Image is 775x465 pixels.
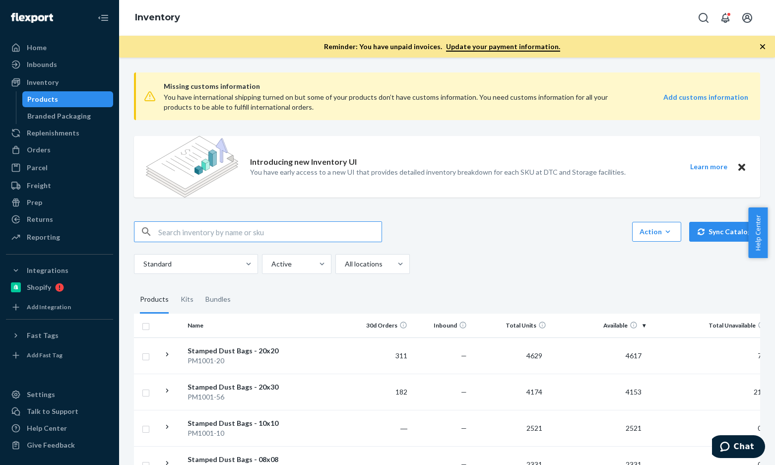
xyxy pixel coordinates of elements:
button: Fast Tags [6,328,113,343]
button: Help Center [748,207,768,258]
a: Branded Packaging [22,108,114,124]
div: PM1001-20 [188,356,291,366]
span: — [461,388,467,396]
a: Products [22,91,114,107]
div: You have international shipping turned on but some of your products don’t have customs informatio... [164,92,631,112]
a: Settings [6,387,113,402]
a: Prep [6,195,113,210]
p: Introducing new Inventory UI [250,156,357,168]
span: 4153 [622,388,646,396]
button: Open Search Box [694,8,713,28]
div: Fast Tags [27,331,59,340]
span: 4174 [522,388,546,396]
button: Close Navigation [93,8,113,28]
div: Branded Packaging [27,111,91,121]
div: Action [640,227,674,237]
a: Home [6,40,113,56]
a: Reporting [6,229,113,245]
div: Stamped Dust Bags - 20x30 [188,382,291,392]
div: Reporting [27,232,60,242]
button: Give Feedback [6,437,113,453]
div: Stamped Dust Bags - 10x10 [188,418,291,428]
span: 7 [754,351,766,360]
div: Settings [27,390,55,399]
div: Replenishments [27,128,79,138]
div: Talk to Support [27,406,78,416]
div: Returns [27,214,53,224]
button: Open notifications [715,8,735,28]
span: 0 [754,424,766,432]
iframe: Opens a widget where you can chat to one of our agents [712,435,765,460]
td: 311 [352,337,411,374]
span: 2521 [522,424,546,432]
a: Add Integration [6,299,113,315]
img: Flexport logo [11,13,53,23]
div: Help Center [27,423,67,433]
button: Open account menu [737,8,757,28]
a: Inbounds [6,57,113,72]
th: Name [184,314,295,337]
span: 4629 [522,351,546,360]
div: Prep [27,198,42,207]
a: Returns [6,211,113,227]
p: Reminder: You have unpaid invoices. [324,42,560,52]
div: Home [27,43,47,53]
span: — [461,351,467,360]
td: 182 [352,374,411,410]
p: You have early access to a new UI that provides detailed inventory breakdown for each SKU at DTC ... [250,167,626,177]
strong: Add customs information [663,93,748,101]
input: All locations [344,259,345,269]
span: 21 [750,388,766,396]
td: ― [352,410,411,446]
div: PM1001-56 [188,392,291,402]
div: Shopify [27,282,51,292]
a: Inventory [135,12,180,23]
th: Inbound [411,314,471,337]
button: Talk to Support [6,403,113,419]
div: Products [140,286,169,314]
button: Action [632,222,681,242]
div: Freight [27,181,51,191]
div: Kits [181,286,194,314]
div: Inventory [27,77,59,87]
th: Total Unavailable [649,314,774,337]
div: Orders [27,145,51,155]
div: Parcel [27,163,48,173]
div: PM1001-10 [188,428,291,438]
th: Total Units [471,314,550,337]
ol: breadcrumbs [127,3,188,32]
th: Available [550,314,649,337]
div: Integrations [27,266,68,275]
div: Products [27,94,58,104]
input: Standard [142,259,143,269]
span: — [461,424,467,432]
div: Stamped Dust Bags - 20x20 [188,346,291,356]
div: Add Integration [27,303,71,311]
a: Help Center [6,420,113,436]
th: 30d Orders [352,314,411,337]
a: Add customs information [663,92,748,112]
button: Integrations [6,263,113,278]
div: Bundles [205,286,231,314]
img: new-reports-banner-icon.82668bd98b6a51aee86340f2a7b77ae3.png [146,136,238,198]
input: Search inventory by name or sku [158,222,382,242]
a: Update your payment information. [446,42,560,52]
button: Learn more [684,161,733,173]
a: Orders [6,142,113,158]
button: Sync Catalog [689,222,760,242]
a: Replenishments [6,125,113,141]
a: Freight [6,178,113,194]
span: 4617 [622,351,646,360]
a: Inventory [6,74,113,90]
button: Close [735,161,748,173]
a: Shopify [6,279,113,295]
span: 2521 [622,424,646,432]
div: Add Fast Tag [27,351,63,359]
div: Stamped Dust Bags - 08x08 [188,455,291,465]
span: Missing customs information [164,80,748,92]
a: Add Fast Tag [6,347,113,363]
input: Active [270,259,271,269]
a: Parcel [6,160,113,176]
